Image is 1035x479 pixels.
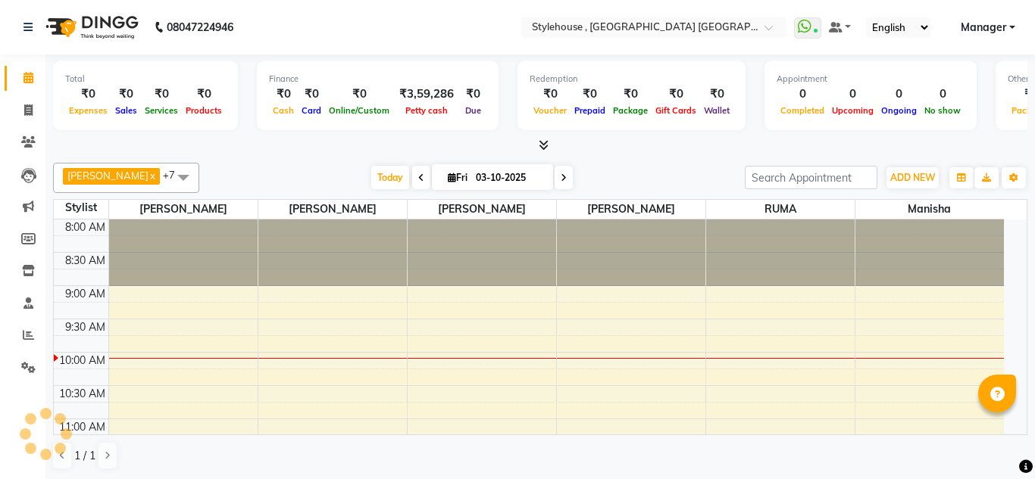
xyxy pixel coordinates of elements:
[745,166,877,189] input: Search Appointment
[269,86,298,103] div: ₹0
[67,170,149,182] span: [PERSON_NAME]
[62,253,108,269] div: 8:30 AM
[886,167,939,188] button: ADD NEW
[182,86,226,103] div: ₹0
[269,73,486,86] div: Finance
[471,166,547,189] input: 2025-10-03
[65,86,111,103] div: ₹0
[62,319,108,335] div: 9:30 AM
[444,172,471,183] span: Fri
[961,20,1006,36] span: Manager
[855,200,1005,219] span: Manisha
[325,86,393,103] div: ₹0
[54,200,108,216] div: Stylist
[530,105,571,116] span: Voucher
[557,200,705,219] span: [PERSON_NAME]
[65,105,111,116] span: Expenses
[921,105,965,116] span: No show
[62,219,108,235] div: 8:00 AM
[56,353,108,369] div: 10:00 AM
[182,105,226,116] span: Products
[921,86,965,103] div: 0
[65,73,226,86] div: Total
[609,86,652,103] div: ₹0
[149,170,155,182] a: x
[141,105,182,116] span: Services
[62,286,108,302] div: 9:00 AM
[163,169,186,181] span: +7
[877,86,921,103] div: 0
[828,105,877,116] span: Upcoming
[530,73,733,86] div: Redemption
[777,86,828,103] div: 0
[258,200,407,219] span: [PERSON_NAME]
[111,105,141,116] span: Sales
[141,86,182,103] div: ₹0
[371,166,409,189] span: Today
[393,86,460,103] div: ₹3,59,286
[461,105,485,116] span: Due
[877,105,921,116] span: Ongoing
[828,86,877,103] div: 0
[111,86,141,103] div: ₹0
[39,6,142,48] img: logo
[700,86,733,103] div: ₹0
[408,200,556,219] span: [PERSON_NAME]
[530,86,571,103] div: ₹0
[56,386,108,402] div: 10:30 AM
[402,105,452,116] span: Petty cash
[571,86,609,103] div: ₹0
[74,448,95,464] span: 1 / 1
[571,105,609,116] span: Prepaid
[890,172,935,183] span: ADD NEW
[700,105,733,116] span: Wallet
[609,105,652,116] span: Package
[460,86,486,103] div: ₹0
[298,105,325,116] span: Card
[109,200,258,219] span: [PERSON_NAME]
[777,73,965,86] div: Appointment
[325,105,393,116] span: Online/Custom
[652,105,700,116] span: Gift Cards
[167,6,233,48] b: 08047224946
[777,105,828,116] span: Completed
[652,86,700,103] div: ₹0
[56,419,108,435] div: 11:00 AM
[269,105,298,116] span: Cash
[706,200,855,219] span: RUMA
[298,86,325,103] div: ₹0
